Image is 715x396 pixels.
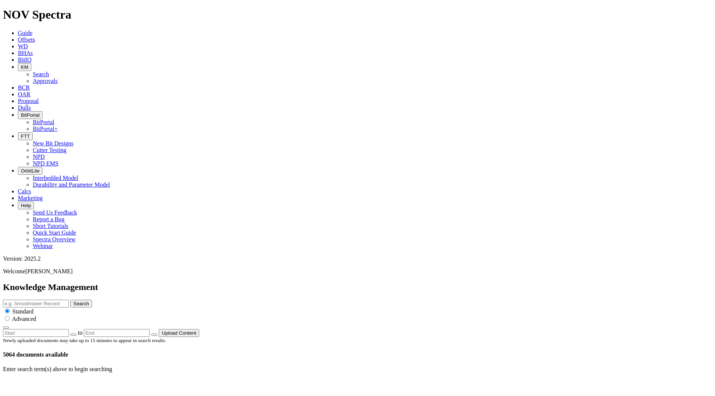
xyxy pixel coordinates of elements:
[3,329,69,337] input: Start
[18,104,31,111] a: Dulls
[18,84,30,91] a: BCR
[25,268,73,274] span: [PERSON_NAME]
[33,175,78,181] a: Interbedded Model
[21,168,39,174] span: OrbitLite
[33,236,76,242] a: Spectra Overview
[33,119,54,125] a: BitPortal
[18,30,32,36] a: Guide
[21,133,30,139] span: FTT
[33,209,77,216] a: Send Us Feedback
[33,140,73,147] a: New Bit Designs
[33,147,67,153] a: Cutter Testing
[33,229,76,236] a: Quick Start Guide
[12,316,36,322] span: Advanced
[3,351,712,358] h4: 5064 documents available
[3,300,69,308] input: e.g. Smoothsteer Record
[70,300,92,308] button: Search
[18,36,35,43] a: Offsets
[18,98,39,104] a: Proposal
[33,71,49,77] a: Search
[33,243,53,249] a: Webinar
[33,126,58,132] a: BitPortal+
[3,8,712,22] h1: NOV Spectra
[3,338,166,343] small: Newly uploaded documents may take up to 15 minutes to appear in search results.
[21,64,28,70] span: KM
[18,63,31,71] button: KM
[18,50,33,56] a: BHAs
[12,308,34,315] span: Standard
[33,160,58,167] a: NPD EMS
[18,188,31,194] a: Calcs
[3,268,712,275] p: Welcome
[3,366,712,373] p: Enter search term(s) above to begin searching
[33,181,110,188] a: Durability and Parameter Model
[3,255,712,262] div: Version: 2025.2
[18,91,31,97] a: OAR
[33,78,58,84] a: Approvals
[18,167,42,175] button: OrbitLite
[18,111,42,119] button: BitPortal
[3,282,712,292] h2: Knowledge Management
[33,154,45,160] a: NPD
[33,223,69,229] a: Short Tutorials
[33,216,64,222] a: Report a Bug
[159,329,199,337] button: Upload Content
[84,329,150,337] input: End
[18,57,31,63] a: BitIQ
[21,112,39,118] span: BitPortal
[21,203,31,208] span: Help
[18,202,34,209] button: Help
[18,43,28,49] a: WD
[18,132,33,140] button: FTT
[78,329,82,336] span: to
[18,195,43,201] a: Marketing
